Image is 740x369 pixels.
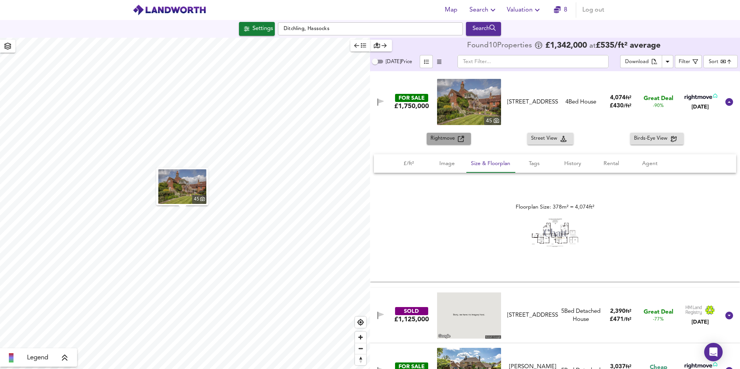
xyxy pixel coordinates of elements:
[437,79,501,125] a: property thumbnail 45
[527,133,573,145] button: Street View
[548,2,573,18] button: 8
[239,22,275,36] div: Click to configure Search Settings
[355,343,366,354] span: Zoom out
[158,169,207,204] img: property thumbnail
[394,159,423,169] span: £/ft²
[507,5,542,15] span: Valuation
[437,292,501,339] img: streetview
[466,2,501,18] button: Search
[468,24,499,34] div: Search
[520,159,549,169] span: Tags
[675,55,702,68] button: Filter
[355,354,366,365] span: Reset bearing to north
[370,133,740,282] div: FOR SALE£1,750,000 property thumbnail 45 [STREET_ADDRESS]4Bed House4,074ft²£430/ft²Great Deal-90%...
[630,133,684,145] button: Birds-Eye View
[653,316,664,323] span: -77%
[355,354,366,365] button: Reset bearing to north
[394,102,429,110] div: £1,750,000
[725,97,734,107] svg: Show Details
[252,24,273,34] div: Settings
[610,95,626,101] span: 4,074
[192,195,207,204] div: 45
[685,318,715,326] div: [DATE]
[626,95,631,100] span: ft²
[626,309,631,314] span: ft²
[625,58,649,67] div: Download
[725,311,734,320] svg: Show Details
[395,307,428,315] div: SOLD
[531,134,560,143] span: Street View
[370,288,740,343] div: SOLD£1,125,000 [STREET_ADDRESS]5Bed Detached House2,390ft²£471/ft²Great Deal-77%Land Registry[DATE]
[703,55,738,68] div: Sort
[504,98,561,106] div: South Street, Ditchling, BN6 8UQ
[565,98,596,106] div: 4 Bed House
[239,22,275,36] button: Settings
[504,2,545,18] button: Valuation
[683,103,717,111] div: [DATE]
[579,2,607,18] button: Log out
[709,58,718,65] div: Sort
[442,5,460,15] span: Map
[561,307,601,324] div: 5 Bed Detached House
[532,219,578,247] img: Floorplan
[439,2,463,18] button: Map
[386,59,412,64] span: [DATE] Price
[156,168,209,205] button: property thumbnail 45
[558,159,587,169] span: History
[644,95,673,103] span: Great Deal
[624,317,631,322] span: / ft²
[685,305,715,315] img: Land Registry
[610,103,631,109] span: £ 430
[662,55,673,68] button: Download Results
[679,58,690,67] div: Filter
[27,353,48,362] span: Legend
[467,42,534,50] div: Found 10 Propert ies
[457,55,609,68] input: Text Filter...
[466,22,501,36] button: Search
[545,42,587,50] span: £ 1,342,000
[394,315,429,324] div: £1,125,000
[484,117,501,125] div: 45
[644,308,673,316] span: Great Deal
[634,134,671,143] span: Birds-Eye View
[507,98,558,106] div: [STREET_ADDRESS]
[278,22,463,35] input: Enter a location...
[469,5,498,15] span: Search
[432,159,462,169] span: Image
[507,311,558,319] div: [STREET_ADDRESS]
[355,317,366,328] button: Find my location
[355,343,366,354] button: Zoom out
[471,159,510,169] span: Size & Floorplan
[427,133,471,145] button: Rightmove
[395,94,428,102] div: FOR SALE
[589,42,596,50] span: at
[620,55,673,68] div: split button
[431,134,458,143] span: Rightmove
[620,55,662,68] button: Download
[596,42,661,50] span: £ 535 / ft² average
[653,103,664,109] span: -90%
[704,343,723,361] div: Open Intercom Messenger
[597,159,626,169] span: Rental
[554,5,567,15] a: 8
[370,71,740,133] div: FOR SALE£1,750,000 property thumbnail 45 [STREET_ADDRESS]4Bed House4,074ft²£430/ft²Great Deal-90%...
[355,332,366,343] button: Zoom in
[158,169,207,204] a: property thumbnail 45
[582,5,604,15] span: Log out
[635,159,664,169] span: Agent
[133,4,206,16] img: logo
[624,104,631,109] span: / ft²
[466,22,501,36] div: Run Your Search
[516,203,594,250] div: Floorplan Size: 378m² = 4,074ft²
[437,79,501,125] img: property thumbnail
[610,317,631,322] span: £ 471
[610,309,626,314] span: 2,390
